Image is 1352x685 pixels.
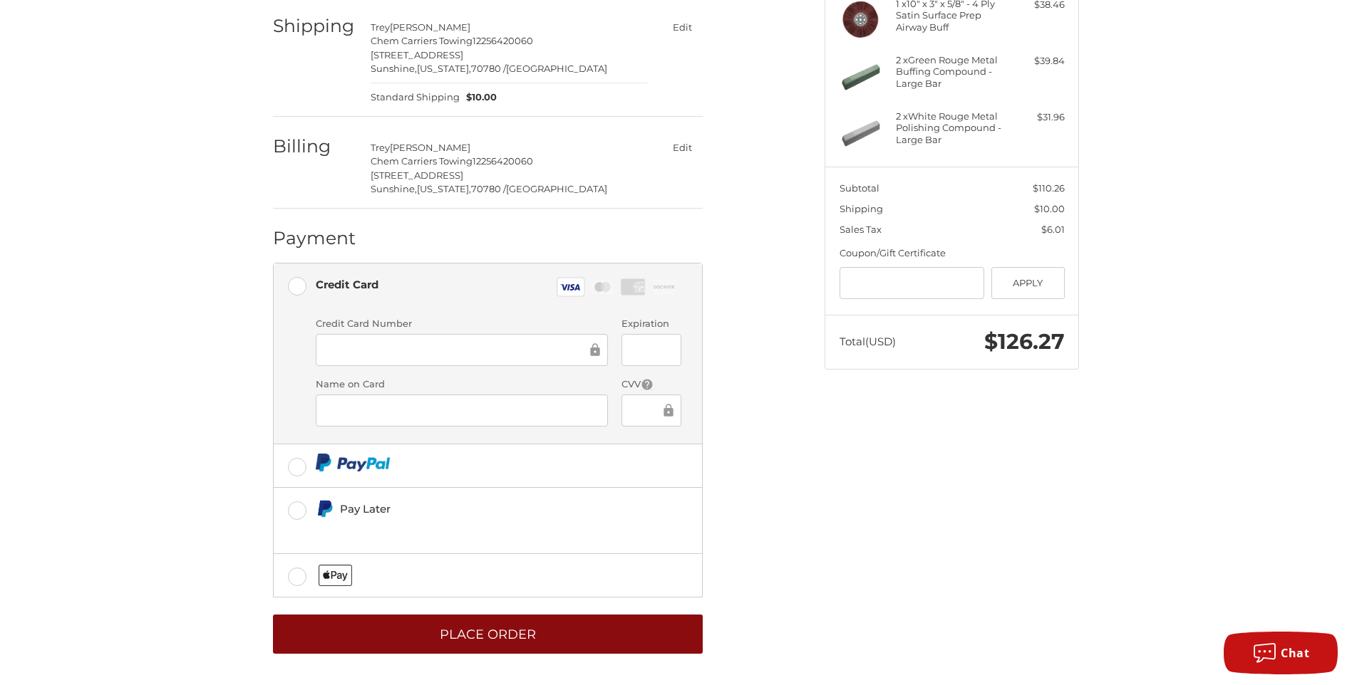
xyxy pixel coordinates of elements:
[460,90,497,105] span: $10.00
[621,377,681,392] label: CVV
[371,142,390,153] span: Trey
[371,90,460,105] span: Standard Shipping
[1008,54,1065,68] div: $39.84
[316,273,378,296] div: Credit Card
[1281,645,1309,661] span: Chat
[371,169,463,181] span: [STREET_ADDRESS]
[273,15,356,37] h2: Shipping
[417,63,471,74] span: [US_STATE],
[840,335,896,348] span: Total (USD)
[371,21,390,33] span: Trey
[840,267,985,299] input: Gift Certificate or Coupon Code
[984,328,1065,355] span: $126.27
[371,35,473,46] span: Chem Carriers Towing
[316,454,391,471] img: PayPal icon
[631,342,671,358] iframe: Secure Credit Card Frame - Expiration Date
[316,377,608,392] label: Name on Card
[896,54,1005,89] h4: 2 x Green Rouge Metal Buffing Compound - Large Bar
[326,402,598,419] iframe: Secure Credit Card Frame - Cardholder Name
[631,402,660,419] iframe: Secure Credit Card Frame - CVV
[273,135,356,157] h2: Billing
[390,142,470,153] span: [PERSON_NAME]
[371,155,473,167] span: Chem Carriers Towing
[840,203,883,214] span: Shipping
[390,21,470,33] span: [PERSON_NAME]
[621,317,681,331] label: Expiration
[319,565,352,586] img: Applepay icon
[371,63,417,74] span: Sunshine,
[896,110,1005,145] h4: 2 x White Rouge Metal Polishing Compound - Large Bar
[316,500,334,518] img: Pay Later icon
[661,17,703,38] button: Edit
[371,49,463,61] span: [STREET_ADDRESS]
[340,497,604,521] div: Pay Later
[506,63,607,74] span: [GEOGRAPHIC_DATA]
[316,523,605,536] iframe: PayPal Message 1
[506,183,607,194] span: [GEOGRAPHIC_DATA]
[1224,632,1338,674] button: Chat
[840,246,1065,261] div: Coupon/Gift Certificate
[417,183,471,194] span: [US_STATE],
[1034,203,1065,214] span: $10.00
[371,183,417,194] span: Sunshine,
[473,155,533,167] span: 12256420060
[471,183,506,194] span: 70780 /
[473,35,533,46] span: 12256420060
[840,224,882,235] span: Sales Tax
[1033,182,1065,194] span: $110.26
[1008,110,1065,125] div: $31.96
[273,227,356,249] h2: Payment
[1041,224,1065,235] span: $6.01
[991,267,1065,299] button: Apply
[316,317,608,331] label: Credit Card Number
[273,615,703,654] button: Place Order
[840,182,879,194] span: Subtotal
[471,63,506,74] span: 70780 /
[326,342,587,358] iframe: Secure Credit Card Frame - Credit Card Number
[661,137,703,158] button: Edit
